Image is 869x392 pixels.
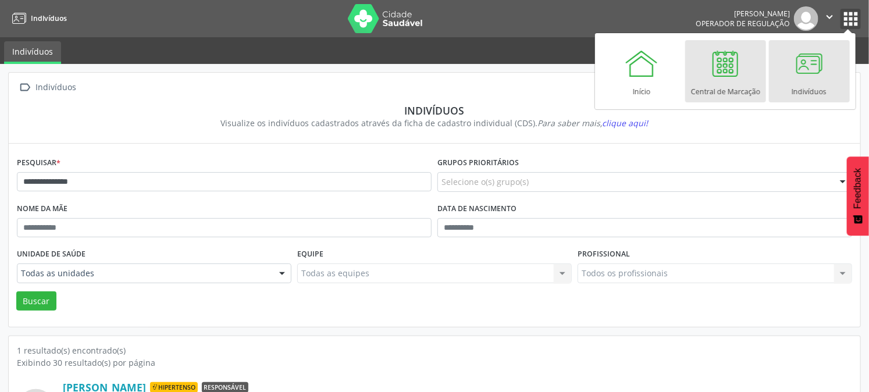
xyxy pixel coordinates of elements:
a: Indivíduos [769,40,850,102]
a:  Indivíduos [17,79,79,96]
span: Operador de regulação [696,19,790,28]
a: Início [601,40,682,102]
button: apps [840,9,861,29]
label: Profissional [578,245,630,263]
div: [PERSON_NAME] [696,9,790,19]
i:  [823,10,836,23]
label: Grupos prioritários [437,154,519,172]
div: Indivíduos [25,104,844,117]
span: Selecione o(s) grupo(s) [441,176,529,188]
a: Indivíduos [8,9,67,28]
span: clique aqui! [603,117,649,129]
i: Para saber mais, [538,117,649,129]
div: Visualize os indivíduos cadastrados através da ficha de cadastro individual (CDS). [25,117,844,129]
img: img [794,6,818,31]
button: Buscar [16,291,56,311]
a: Central de Marcação [685,40,766,102]
a: Indivíduos [4,41,61,64]
div: Indivíduos [34,79,79,96]
label: Unidade de saúde [17,245,86,263]
span: Todas as unidades [21,268,268,279]
span: Feedback [853,168,863,209]
label: Pesquisar [17,154,60,172]
button: Feedback - Mostrar pesquisa [847,156,869,236]
div: 1 resultado(s) encontrado(s) [17,344,852,357]
button:  [818,6,840,31]
label: Data de nascimento [437,200,517,218]
span: Indivíduos [31,13,67,23]
label: Equipe [297,245,323,263]
div: Exibindo 30 resultado(s) por página [17,357,852,369]
label: Nome da mãe [17,200,67,218]
i:  [17,79,34,96]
